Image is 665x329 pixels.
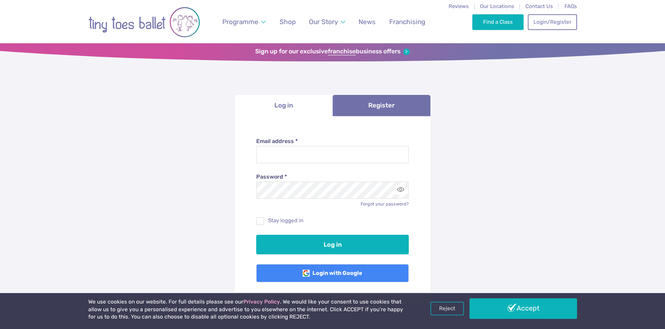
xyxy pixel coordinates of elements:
[256,217,409,224] label: Stay logged in
[88,5,200,40] img: tiny toes ballet
[256,235,409,254] button: Log in
[472,14,524,30] a: Find a Class
[255,48,410,55] a: Sign up for our exclusivefranchisebusiness offers
[386,14,428,30] a: Franchising
[256,137,409,145] label: Email address *
[276,14,299,30] a: Shop
[243,299,280,305] a: Privacy Policy
[396,185,405,195] button: Toggle password visibility
[219,14,269,30] a: Programme
[256,264,409,282] a: Login with Google
[470,298,577,319] a: Accept
[355,14,379,30] a: News
[305,14,348,30] a: Our Story
[222,18,258,26] span: Programme
[389,18,425,26] span: Franchising
[333,95,430,116] a: Register
[88,298,406,321] p: We use cookies on our website. For full details please see our . We would like your consent to us...
[449,3,469,9] a: Reviews
[303,270,310,277] img: Google Logo
[361,201,409,207] a: Forgot your password?
[480,3,514,9] a: Our Locations
[256,173,409,181] label: Password *
[359,18,376,26] span: News
[564,3,577,9] a: FAQs
[235,116,430,304] div: Log in
[430,302,464,315] a: Reject
[328,48,356,55] strong: franchise
[528,14,577,30] a: Login/Register
[525,3,553,9] a: Contact Us
[309,18,338,26] span: Our Story
[280,18,296,26] span: Shop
